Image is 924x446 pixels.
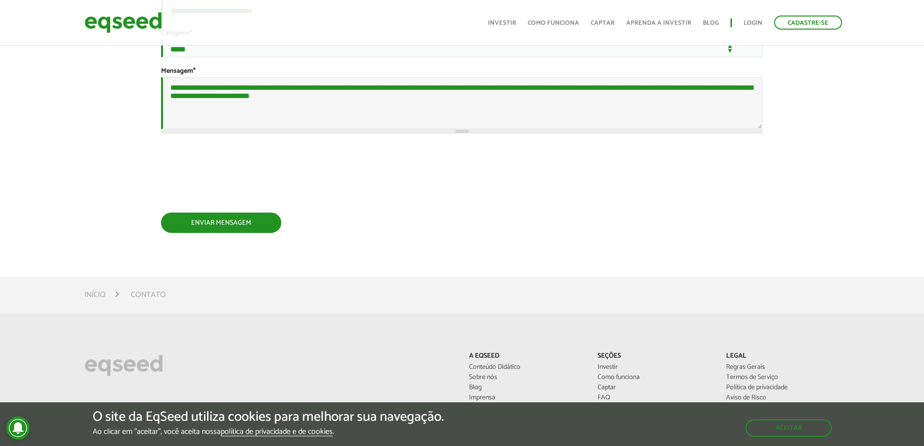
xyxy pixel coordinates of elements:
a: Termos de Serviço [726,374,840,381]
a: Conteúdo Didático [469,364,583,371]
a: Como funciona [528,20,579,26]
p: Legal [726,352,840,361]
a: Captar [591,20,615,26]
img: EqSeed Logo [84,352,163,379]
a: Login [744,20,762,26]
iframe: reCAPTCHA [161,153,308,191]
a: Aprenda a investir [626,20,691,26]
img: EqSeed [84,10,162,35]
li: Contato [131,288,166,301]
h5: O site da EqSeed utiliza cookies para melhorar sua navegação. [93,410,444,425]
button: Aceitar [746,419,832,437]
a: Política de privacidade [726,384,840,391]
a: Sobre nós [469,374,583,381]
a: Início [84,291,106,299]
a: Como funciona [598,374,712,381]
a: Blog [703,20,719,26]
a: Aviso de Risco [726,395,840,401]
a: política de privacidade e de cookies [221,428,333,436]
a: Captar [598,384,712,391]
a: Investir [598,364,712,371]
label: Mensagem [161,68,195,75]
a: Cadastre-se [774,16,842,30]
a: Blog [469,384,583,391]
a: Regras Gerais [726,364,840,371]
a: Investir [488,20,516,26]
p: A EqSeed [469,352,583,361]
p: Seções [598,352,712,361]
p: Ao clicar em "aceitar", você aceita nossa . [93,427,444,436]
a: Imprensa [469,395,583,401]
a: FAQ [598,395,712,401]
button: Enviar mensagem [161,213,281,233]
span: Este campo é obrigatório. [193,66,195,77]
